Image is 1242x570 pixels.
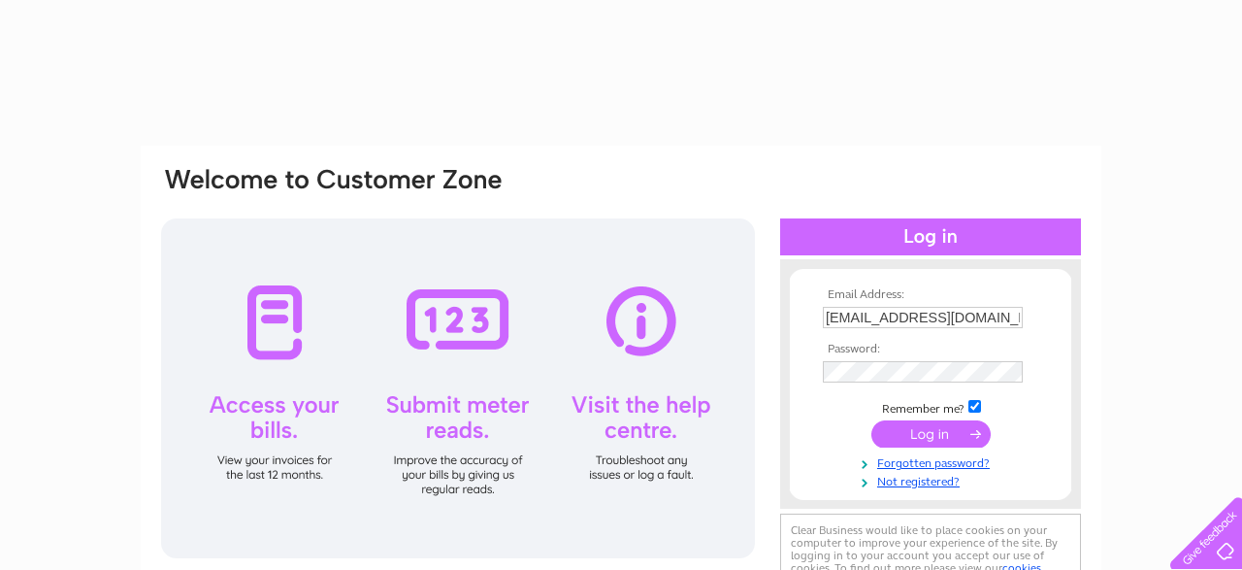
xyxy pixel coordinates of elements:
td: Remember me? [818,397,1043,417]
a: Forgotten password? [823,453,1043,471]
input: Submit [871,420,991,448]
a: Not registered? [823,471,1043,489]
th: Email Address: [818,288,1043,302]
th: Password: [818,343,1043,356]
